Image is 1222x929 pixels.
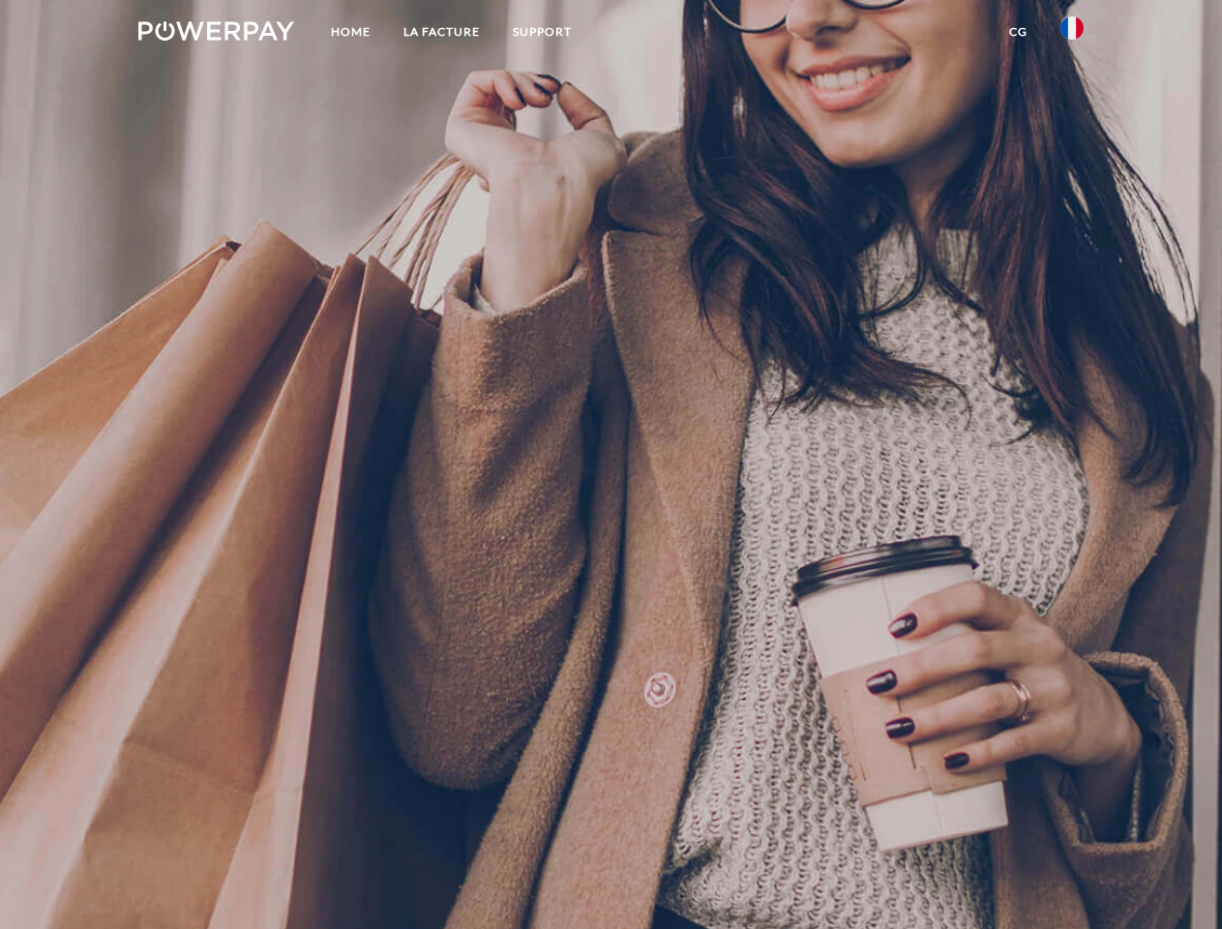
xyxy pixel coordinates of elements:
[387,15,496,49] a: LA FACTURE
[1060,16,1084,40] img: fr
[314,15,387,49] a: Home
[138,21,294,41] img: logo-powerpay-white.svg
[993,15,1044,49] a: CG
[496,15,588,49] a: Support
